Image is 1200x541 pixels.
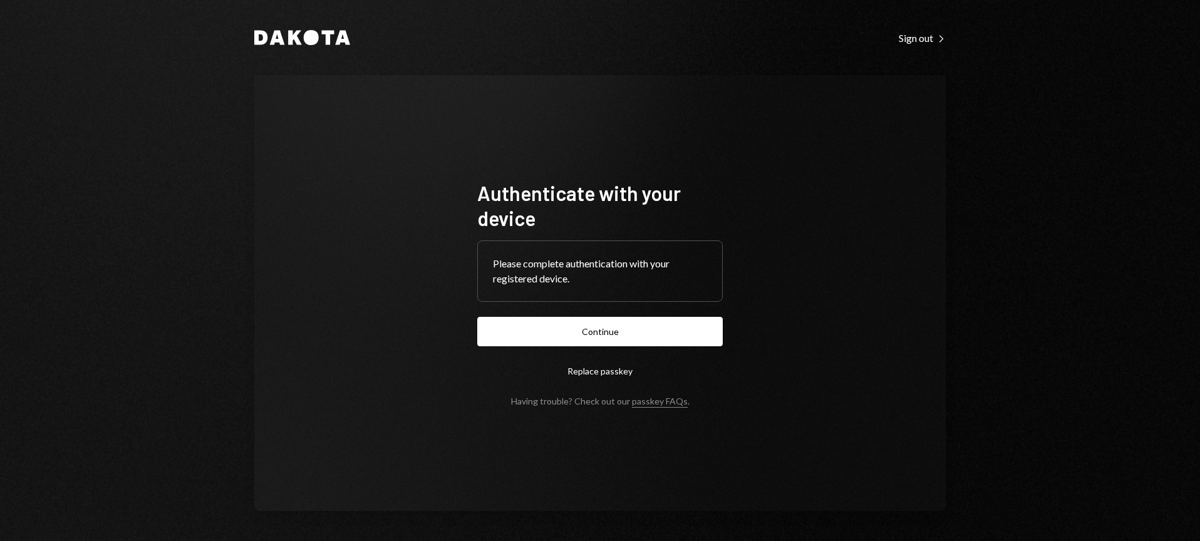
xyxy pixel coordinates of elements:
[477,356,723,386] button: Replace passkey
[511,396,690,406] div: Having trouble? Check out our .
[477,317,723,346] button: Continue
[632,396,688,408] a: passkey FAQs
[899,31,946,44] a: Sign out
[493,256,707,286] div: Please complete authentication with your registered device.
[899,32,946,44] div: Sign out
[477,180,723,230] h1: Authenticate with your device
